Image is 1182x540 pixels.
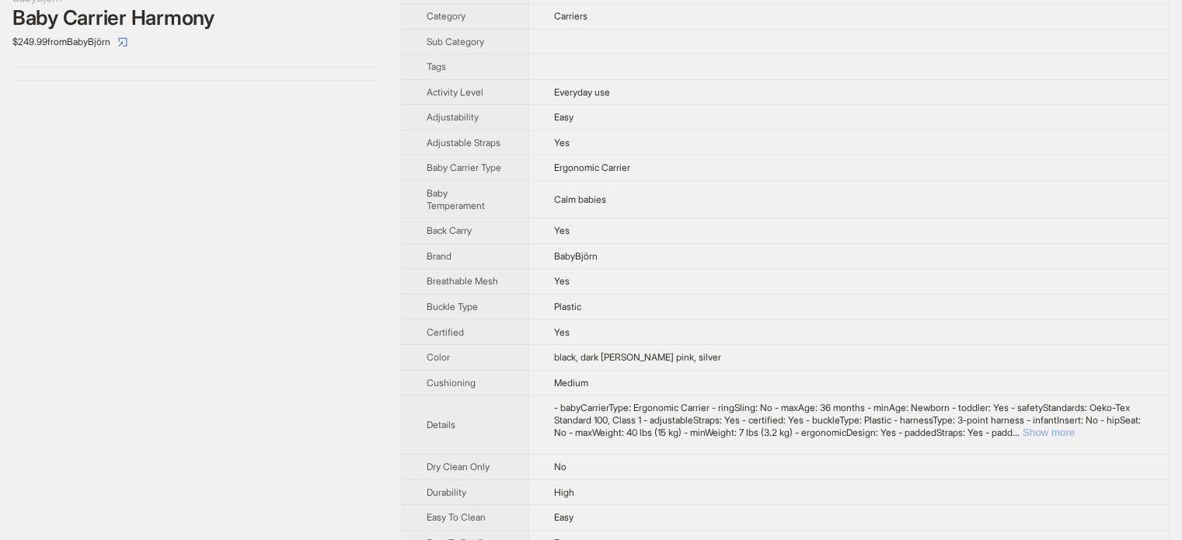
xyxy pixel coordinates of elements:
span: Brand [427,250,452,262]
span: Calm babies [554,193,606,205]
span: Buckle Type [427,301,478,312]
span: Everyday use [554,86,610,98]
button: Expand [1023,427,1075,438]
span: Adjustable Straps [427,137,500,148]
span: Easy [554,511,574,523]
span: Plastic [554,301,581,312]
span: Tags [427,61,446,72]
span: No [554,461,567,472]
span: Activity Level [427,86,483,98]
span: Category [427,10,465,22]
span: Yes [554,137,570,148]
span: Easy To Clean [427,511,486,523]
span: Baby Temperament [427,187,485,211]
span: BabyBjörn [554,250,598,262]
span: Sub Category [427,36,484,47]
span: - babyCarrierType: Ergonomic Carrier - ringSling: No - maxAge: 36 months - minAge: Newborn - todd... [554,402,1141,437]
span: Certified [427,326,464,338]
span: Yes [554,326,570,338]
span: Ergonomic Carrier [554,162,630,173]
span: Yes [554,225,570,236]
span: Dry Clean Only [427,461,490,472]
span: Breathable Mesh [427,275,498,287]
span: Easy [554,111,574,123]
span: select [118,37,127,47]
span: Back Carry [427,225,472,236]
span: Carriers [554,10,588,22]
span: Medium [554,377,588,388]
div: $249.99 from BabyBjörn [12,30,376,54]
span: Yes [554,275,570,287]
span: black, dark [PERSON_NAME] pink, silver [554,351,721,363]
div: Baby Carrier Harmony [12,6,376,30]
span: ... [1013,427,1020,438]
span: Durability [427,486,466,498]
span: Cushioning [427,377,476,388]
span: Baby Carrier Type [427,162,501,173]
span: Details [427,419,455,430]
span: Color [427,351,450,363]
div: - babyCarrierType: Ergonomic Carrier - ringSling: No - maxAge: 36 months - minAge: Newborn - todd... [554,402,1144,438]
span: Adjustability [427,111,479,123]
span: High [554,486,574,498]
